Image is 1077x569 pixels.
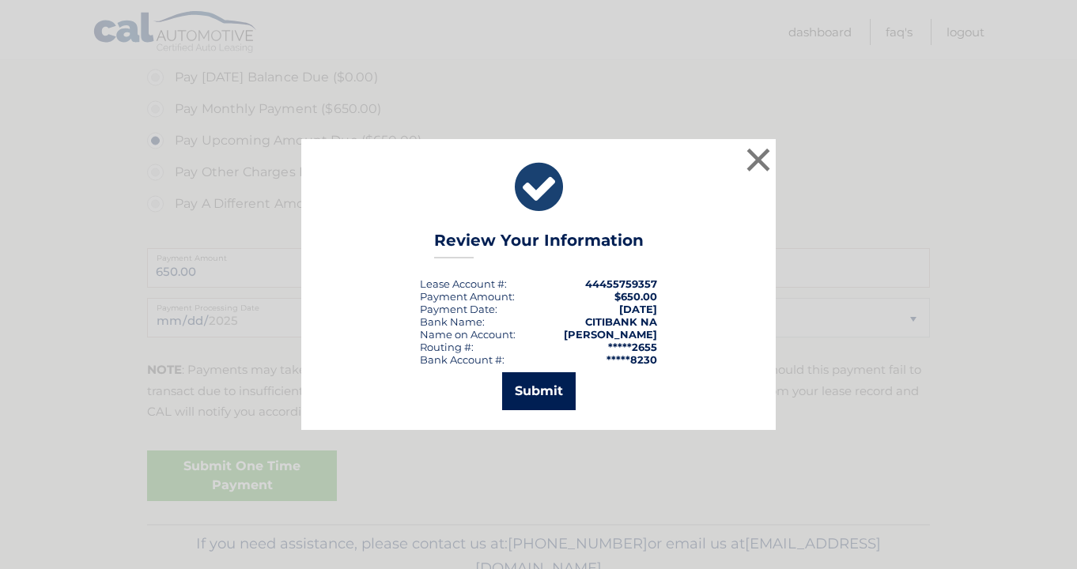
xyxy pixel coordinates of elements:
span: Payment Date [420,303,495,315]
div: Name on Account: [420,328,516,341]
div: Bank Account #: [420,353,504,366]
span: $650.00 [614,290,657,303]
button: × [743,144,774,175]
button: Submit [502,372,576,410]
strong: CITIBANK NA [585,315,657,328]
div: : [420,303,497,315]
strong: [PERSON_NAME] [564,328,657,341]
div: Payment Amount: [420,290,515,303]
div: Routing #: [420,341,474,353]
span: [DATE] [619,303,657,315]
div: Lease Account #: [420,277,507,290]
div: Bank Name: [420,315,485,328]
strong: 44455759357 [585,277,657,290]
h3: Review Your Information [434,231,644,258]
